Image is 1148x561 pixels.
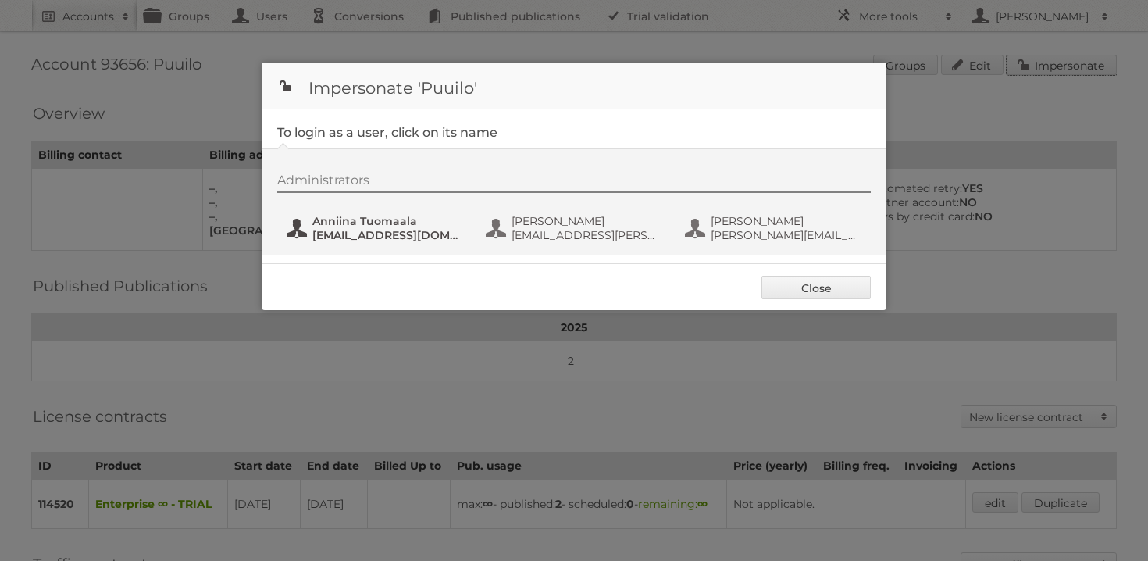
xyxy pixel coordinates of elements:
button: [PERSON_NAME] [EMAIL_ADDRESS][PERSON_NAME][DOMAIN_NAME] [484,213,668,244]
span: [PERSON_NAME] [512,214,663,228]
h1: Impersonate 'Puuilo' [262,63,886,109]
legend: To login as a user, click on its name [277,125,497,140]
button: Anniina Tuomaala [EMAIL_ADDRESS][DOMAIN_NAME] [285,213,469,244]
span: [PERSON_NAME][EMAIL_ADDRESS][PERSON_NAME][DOMAIN_NAME] [711,228,862,242]
div: Administrators [277,173,871,193]
span: [PERSON_NAME] [711,214,862,228]
span: [EMAIL_ADDRESS][DOMAIN_NAME] [312,228,464,242]
span: [EMAIL_ADDRESS][PERSON_NAME][DOMAIN_NAME] [512,228,663,242]
span: Anniina Tuomaala [312,214,464,228]
a: Close [761,276,871,299]
button: [PERSON_NAME] [PERSON_NAME][EMAIL_ADDRESS][PERSON_NAME][DOMAIN_NAME] [683,213,867,244]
